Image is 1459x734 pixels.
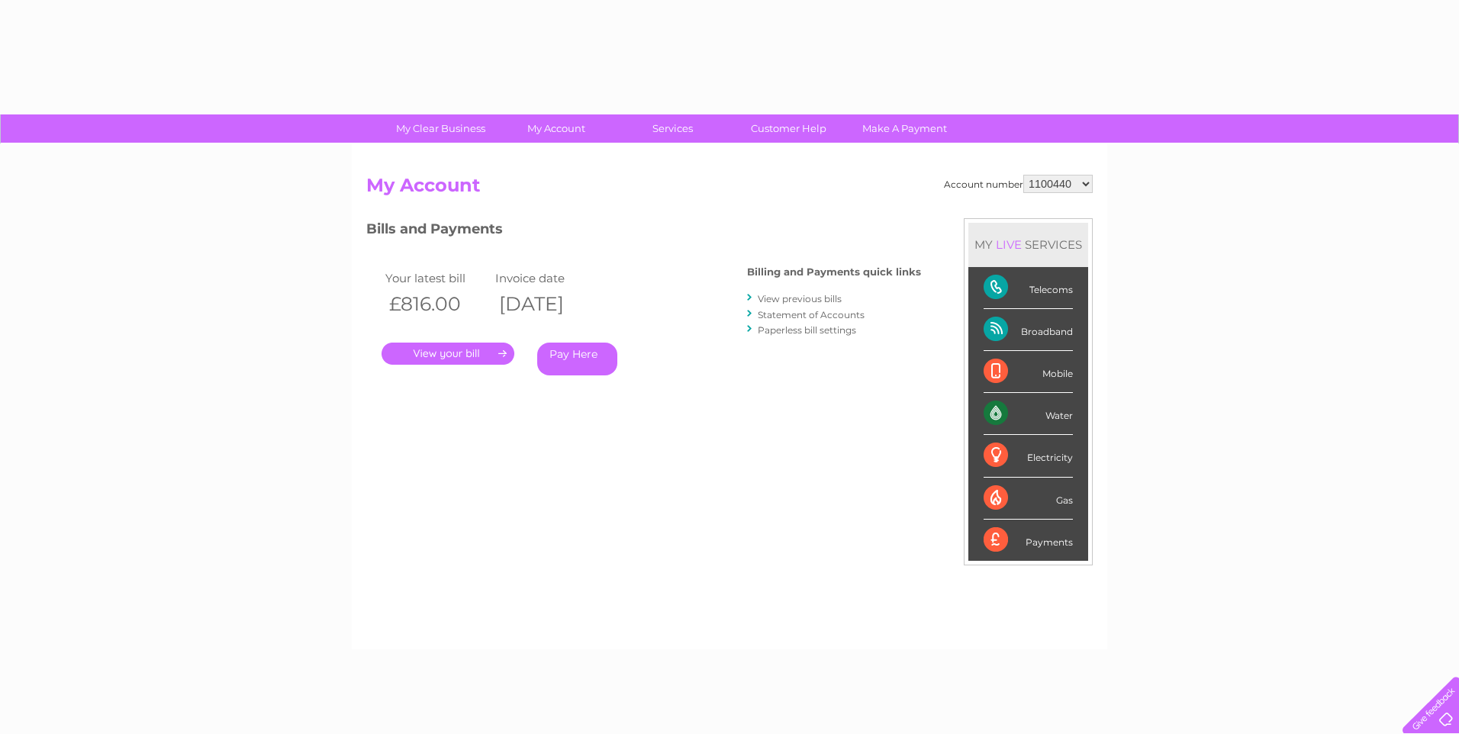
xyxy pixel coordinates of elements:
div: Broadband [984,309,1073,351]
a: My Clear Business [378,114,504,143]
a: Statement of Accounts [758,309,865,320]
a: Paperless bill settings [758,324,856,336]
a: Customer Help [726,114,852,143]
td: Invoice date [491,268,601,288]
th: £816.00 [382,288,491,320]
h3: Bills and Payments [366,218,921,245]
div: LIVE [993,237,1025,252]
a: Pay Here [537,343,617,375]
div: Account number [944,175,1093,193]
div: Electricity [984,435,1073,477]
div: MY SERVICES [968,223,1088,266]
a: Make A Payment [842,114,968,143]
a: View previous bills [758,293,842,304]
th: [DATE] [491,288,601,320]
div: Water [984,393,1073,435]
div: Telecoms [984,267,1073,309]
div: Mobile [984,351,1073,393]
h4: Billing and Payments quick links [747,266,921,278]
a: My Account [494,114,620,143]
h2: My Account [366,175,1093,204]
div: Payments [984,520,1073,561]
div: Gas [984,478,1073,520]
a: . [382,343,514,365]
a: Services [610,114,736,143]
td: Your latest bill [382,268,491,288]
